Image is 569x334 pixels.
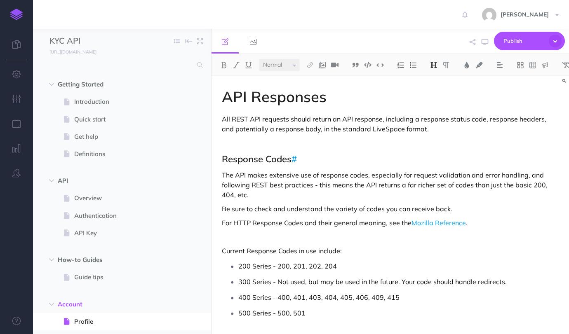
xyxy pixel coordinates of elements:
[58,176,151,186] span: API
[58,79,151,89] span: Getting Started
[352,62,359,68] img: Blockquote button
[496,11,553,18] span: [PERSON_NAME]
[529,62,536,68] img: Create table button
[49,35,146,47] input: Documentation Name
[74,228,162,238] span: API Key
[74,211,162,221] span: Authentication
[463,62,470,68] img: Text color button
[222,204,559,214] p: Be sure to check and understand the variety of codes you can receive back.
[482,8,496,22] img: 938fd8ea9af3d0df5552fa1d1e5ba679.jpg
[74,193,162,203] span: Overview
[74,272,162,282] span: Guide tips
[222,154,559,164] h2: Response Codes
[74,132,162,142] span: Get help
[364,62,371,68] img: Code block button
[397,62,404,68] img: Ordered list button
[33,47,105,56] a: [URL][DOMAIN_NAME]
[503,35,545,47] span: Publish
[376,62,384,68] img: Inline code button
[442,62,450,68] img: Paragraph button
[475,62,483,68] img: Text background color button
[74,114,162,124] span: Quick start
[49,58,192,72] input: Search
[245,62,252,68] img: Underline button
[319,62,326,68] img: Add image button
[233,62,240,68] img: Italic button
[496,62,503,68] img: Alignment dropdown menu button
[331,62,339,68] img: Add video button
[238,307,559,319] p: 500 Series - 500, 501
[222,218,559,228] p: For HTTP Response Codes and their general meaning, see the .
[222,89,559,105] h1: API Responses
[409,62,417,68] img: Unordered list button
[58,255,151,265] span: How-to Guides
[238,276,559,288] p: 300 Series - Not used, but may be used in the future. Your code should handle redirects.
[411,219,466,227] a: Mozilla Reference
[430,62,437,68] img: Headings dropdown button
[541,62,549,68] img: Callout dropdown menu button
[222,246,559,256] p: Current Response Codes in use include:
[10,9,23,20] img: logo-mark.svg
[238,291,559,304] p: 400 Series - 400, 401, 403, 404, 405, 406, 409, 415
[222,114,559,134] p: All REST API requests should return an API response, including a response status code, response h...
[58,299,151,309] span: Account
[292,153,297,165] a: #
[238,260,559,272] p: 200 Series - 200, 201, 202, 204
[494,32,565,50] button: Publish
[220,62,228,68] img: Bold button
[74,97,162,107] span: Introduction
[74,317,162,327] span: Profile
[222,170,559,200] p: The API makes extensive use of response codes, especially for request validation and error handli...
[306,62,314,68] img: Link button
[49,49,96,55] small: [URL][DOMAIN_NAME]
[74,149,162,159] span: Definitions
